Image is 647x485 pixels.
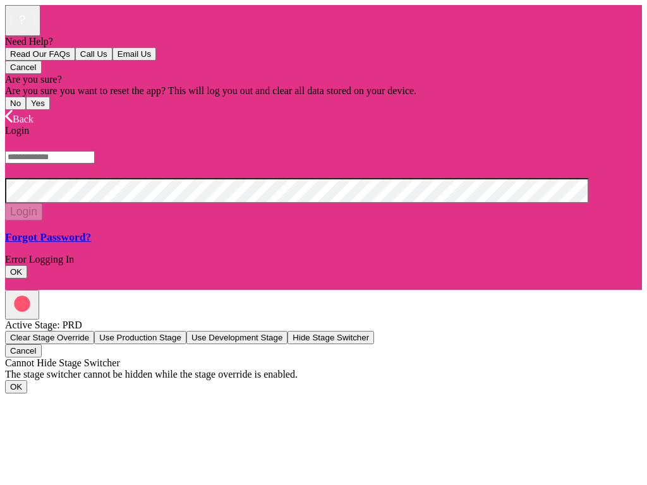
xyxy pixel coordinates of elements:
div: Cannot Hide Stage Switcher [5,357,642,369]
a: Forgot Password? [5,231,642,244]
button: Clear Stage Override [5,331,94,344]
button: Use Production Stage [94,331,186,344]
button: Yes [26,97,50,110]
button: No [5,97,26,110]
div: Error Logging In [5,254,642,265]
span: Back [13,114,33,124]
div: Active Stage: PRD [5,320,642,331]
button: Call Us [75,47,112,61]
button: OK [5,265,27,278]
div: Are you sure? [5,74,642,85]
a: Back [5,114,33,124]
button: Cancel [5,61,42,74]
button: Use Development Stage [186,331,287,344]
div: Are you sure you want to reset the app? This will log you out and clear all data stored on your d... [5,85,642,97]
div: Need Help? [5,36,642,47]
div: The stage switcher cannot be hidden while the stage override is enabled. [5,369,642,380]
button: Cancel [5,344,42,357]
button: Email Us [112,47,156,61]
button: Read Our FAQs [5,47,75,61]
button: OK [5,380,27,393]
div: Login [5,125,642,136]
button: Hide Stage Switcher [287,331,374,344]
button: Login [5,203,42,220]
